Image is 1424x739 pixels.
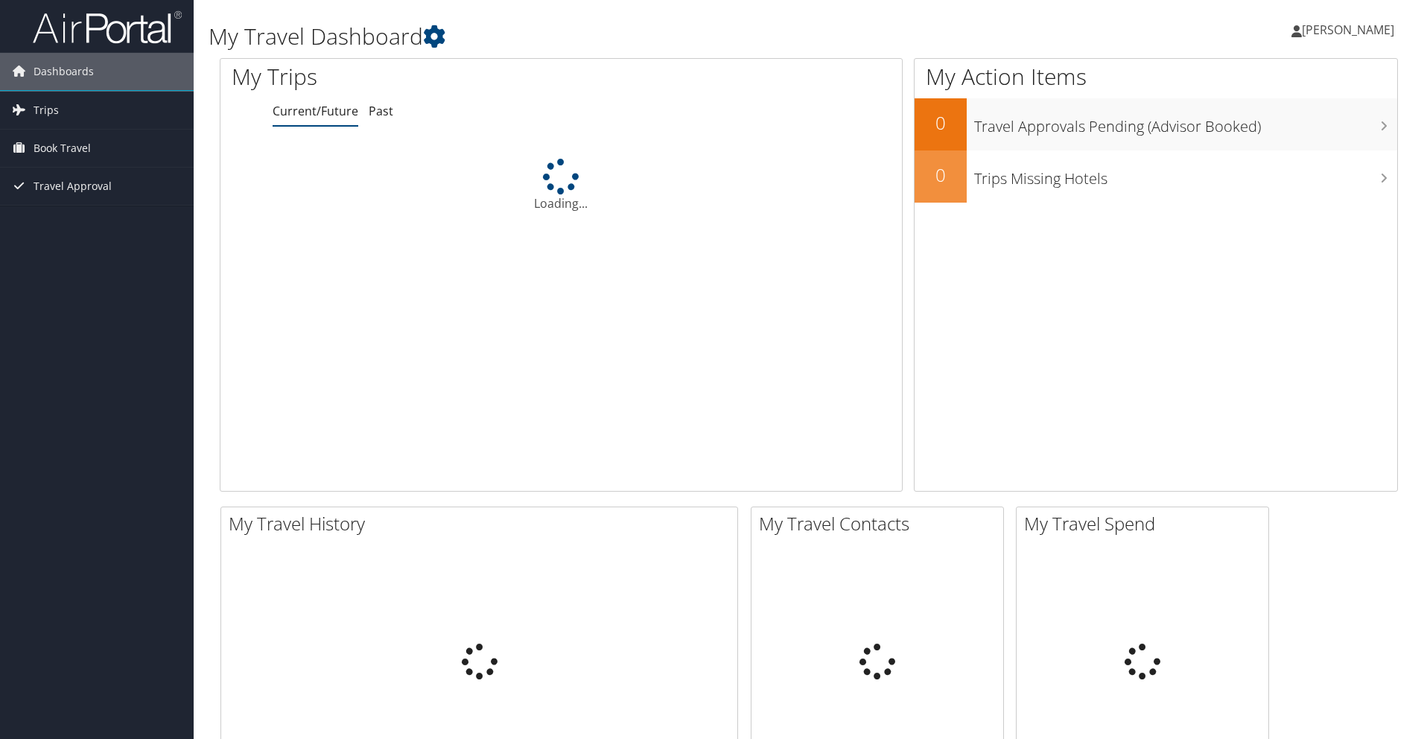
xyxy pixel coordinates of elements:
span: Travel Approval [34,168,112,205]
div: Loading... [220,159,902,212]
a: Past [369,103,393,119]
a: 0Travel Approvals Pending (Advisor Booked) [915,98,1397,150]
a: Current/Future [273,103,358,119]
h2: My Travel Contacts [759,511,1003,536]
span: Dashboards [34,53,94,90]
a: [PERSON_NAME] [1291,7,1409,52]
span: Trips [34,92,59,129]
h3: Trips Missing Hotels [974,161,1397,189]
img: airportal-logo.png [33,10,182,45]
h2: 0 [915,162,967,188]
h2: 0 [915,110,967,136]
h1: My Travel Dashboard [209,21,1009,52]
h2: My Travel Spend [1024,511,1268,536]
h3: Travel Approvals Pending (Advisor Booked) [974,109,1397,137]
h1: My Action Items [915,61,1397,92]
h1: My Trips [232,61,607,92]
h2: My Travel History [229,511,737,536]
span: Book Travel [34,130,91,167]
a: 0Trips Missing Hotels [915,150,1397,203]
span: [PERSON_NAME] [1302,22,1394,38]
